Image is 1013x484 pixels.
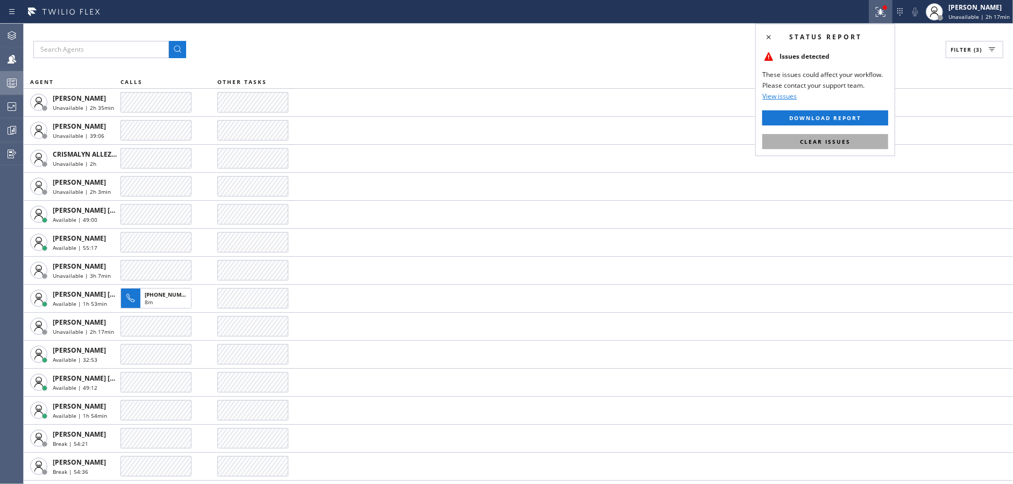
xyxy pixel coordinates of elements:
[53,300,107,307] span: Available | 1h 53min
[217,78,267,86] span: OTHER TASKS
[53,206,161,215] span: [PERSON_NAME] [PERSON_NAME]
[53,328,114,335] span: Unavailable | 2h 17min
[53,122,106,131] span: [PERSON_NAME]
[121,78,143,86] span: CALLS
[53,244,97,251] span: Available | 55:17
[53,150,119,159] span: CRISMALYN ALLEZER
[30,78,54,86] span: AGENT
[53,318,106,327] span: [PERSON_NAME]
[53,104,114,111] span: Unavailable | 2h 35min
[121,285,195,312] button: [PHONE_NUMBER]8m
[951,46,982,53] span: Filter (3)
[145,298,153,306] span: 8m
[53,458,106,467] span: [PERSON_NAME]
[53,188,111,195] span: Unavailable | 2h 3min
[53,290,161,299] span: [PERSON_NAME] [PERSON_NAME]
[53,374,180,383] span: [PERSON_NAME] [PERSON_NAME] Dahil
[948,13,1010,20] span: Unavailable | 2h 17min
[53,178,106,187] span: [PERSON_NAME]
[53,262,106,271] span: [PERSON_NAME]
[53,160,96,167] span: Unavailable | 2h
[948,3,1010,12] div: [PERSON_NAME]
[53,356,97,363] span: Available | 32:53
[53,132,104,139] span: Unavailable | 39:06
[908,4,923,19] button: Mute
[53,402,106,411] span: [PERSON_NAME]
[53,346,106,355] span: [PERSON_NAME]
[53,234,106,243] span: [PERSON_NAME]
[145,291,194,298] span: [PHONE_NUMBER]
[53,468,88,475] span: Break | 54:36
[53,440,88,447] span: Break | 54:21
[53,384,97,391] span: Available | 49:12
[53,216,97,223] span: Available | 49:00
[33,41,169,58] input: Search Agents
[53,272,111,279] span: Unavailable | 3h 7min
[53,94,106,103] span: [PERSON_NAME]
[53,430,106,439] span: [PERSON_NAME]
[946,41,1003,58] button: Filter (3)
[53,412,107,419] span: Available | 1h 54min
